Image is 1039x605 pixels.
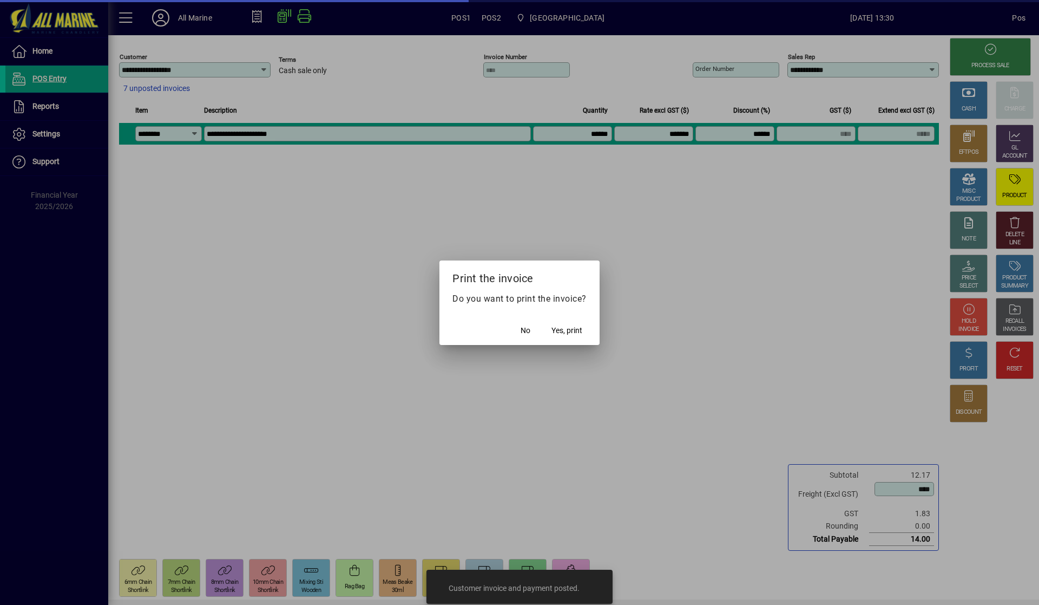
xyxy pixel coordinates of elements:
[439,261,600,292] h2: Print the invoice
[521,325,530,336] span: No
[547,321,587,341] button: Yes, print
[452,292,587,305] p: Do you want to print the invoice?
[551,325,582,336] span: Yes, print
[508,321,543,341] button: No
